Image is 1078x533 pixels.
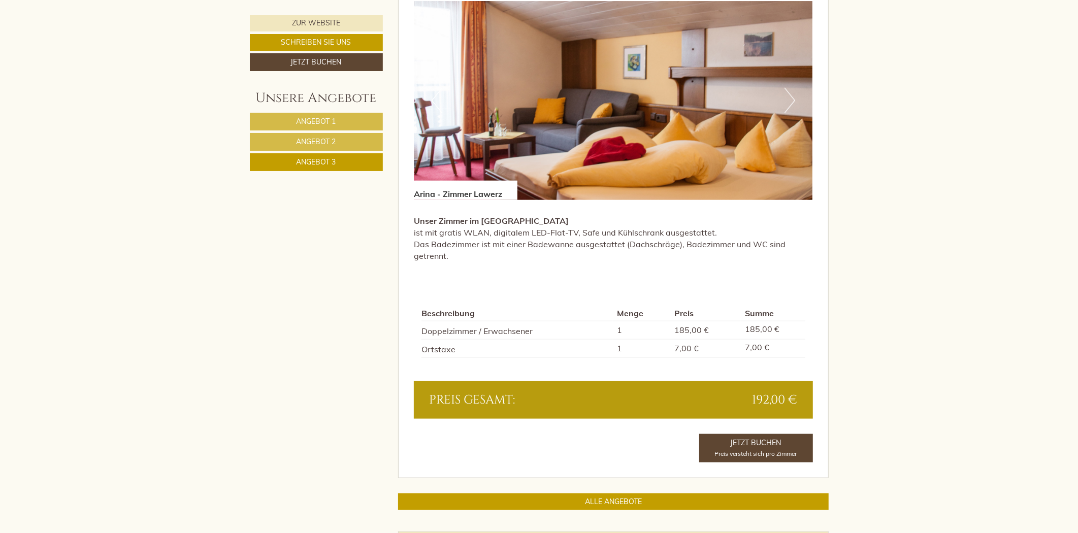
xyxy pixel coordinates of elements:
[421,306,613,321] th: Beschreibung
[250,15,383,31] a: Zur Website
[613,340,670,358] td: 1
[421,321,613,340] td: Doppelzimmer / Erwachsener
[785,88,795,113] button: Next
[753,391,798,409] span: 192,00 €
[297,137,336,146] span: Angebot 2
[741,340,805,358] td: 7,00 €
[699,434,813,462] a: Jetzt BuchenPreis versteht sich pro Zimmer
[414,215,813,261] p: ist mit gratis WLAN, digitalem LED-Flat-TV, Safe und Kühlschrank ausgestattet. Das Badezimmer ist...
[250,34,383,51] a: Schreiben Sie uns
[250,53,383,71] a: Jetzt buchen
[613,306,670,321] th: Menge
[414,216,569,226] strong: Unser Zimmer im [GEOGRAPHIC_DATA]
[741,321,805,340] td: 185,00 €
[398,493,829,510] a: ALLE ANGEBOTE
[613,321,670,340] td: 1
[715,450,797,457] span: Preis versteht sich pro Zimmer
[250,89,383,108] div: Unsere Angebote
[414,1,812,201] img: image
[670,306,741,321] th: Preis
[674,343,699,353] span: 7,00 €
[421,340,613,358] td: Ortstaxe
[421,391,613,409] div: Preis gesamt:
[297,157,336,166] span: Angebot 3
[297,117,336,126] span: Angebot 1
[674,325,709,335] span: 185,00 €
[741,306,805,321] th: Summe
[432,88,442,113] button: Previous
[414,181,517,200] div: Arina - Zimmer Lawerz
